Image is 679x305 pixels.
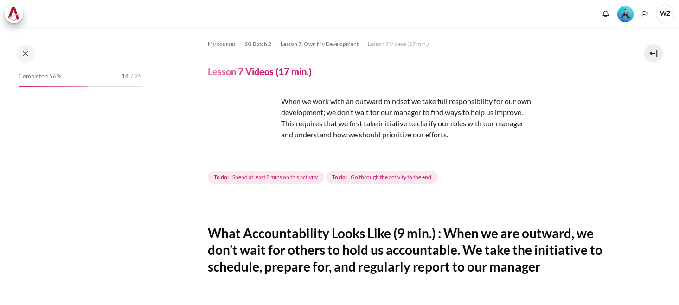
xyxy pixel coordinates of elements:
span: SG Batch 2 [245,40,271,48]
span: Lesson 7: Own My Development [281,40,359,48]
img: efg [208,96,277,165]
span: Go through the activity to the end [351,173,431,182]
a: Level #3 [614,5,637,22]
a: Architeck Architeck [5,5,28,23]
span: WZ [656,5,674,23]
a: Lesson 7: Own My Development [281,39,359,50]
div: Show notification window with no new notifications [599,7,613,21]
span: My courses [208,40,236,48]
nav: Navigation bar [208,37,613,52]
strong: To do: [214,173,229,182]
div: 56% [19,86,88,87]
span: Lesson 7 Videos (17 min.) [368,40,429,48]
span: 14 [122,72,129,81]
span: Completed 56% [19,72,61,81]
strong: To do: [332,173,347,182]
button: Languages [638,7,652,21]
a: My courses [208,39,236,50]
a: User menu [656,5,674,23]
img: Architeck [7,7,20,21]
a: Lesson 7 Videos (17 min.) [368,39,429,50]
span: / 25 [131,72,142,81]
a: SG Batch 2 [245,39,271,50]
div: Completion requirements for Lesson 7 Videos (17 min.) [208,169,440,186]
img: Level #3 [617,6,634,22]
h4: Lesson 7 Videos (17 min.) [208,65,312,78]
div: Level #3 [617,5,634,22]
h2: What Accountability Looks Like (9 min.) : When we are outward, we don’t wait for others to hold u... [208,225,613,275]
p: When we work with an outward mindset we take full responsibility for our own development; we don’... [208,96,532,140]
span: Spend at least 8 mins on this activity [232,173,318,182]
